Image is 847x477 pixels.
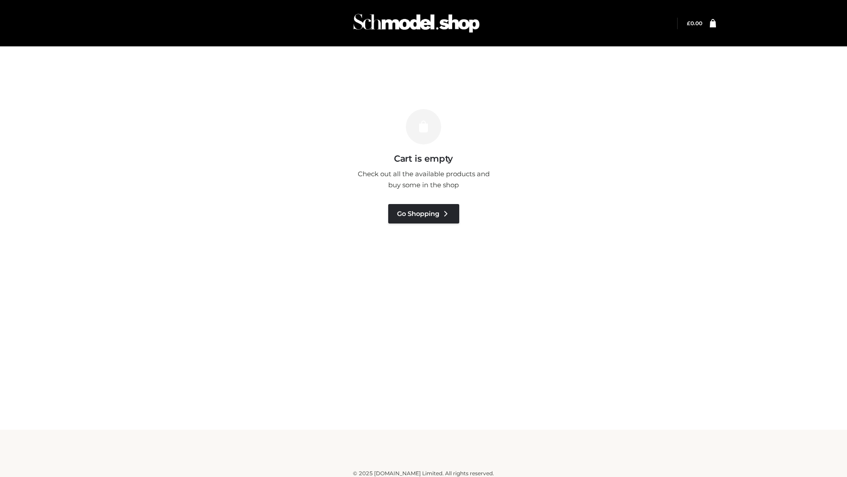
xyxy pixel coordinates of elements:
[687,20,702,26] bdi: 0.00
[687,20,690,26] span: £
[350,6,483,41] img: Schmodel Admin 964
[353,168,494,191] p: Check out all the available products and buy some in the shop
[151,153,696,164] h3: Cart is empty
[687,20,702,26] a: £0.00
[388,204,459,223] a: Go Shopping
